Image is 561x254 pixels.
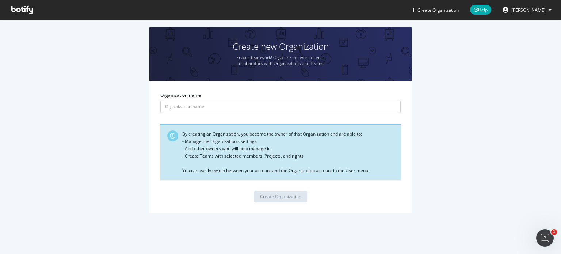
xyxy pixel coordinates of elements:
button: Create Organization [411,7,459,14]
iframe: Intercom live chat [536,229,554,247]
div: By creating an Organization, you become the owner of that Organization and are able to: - Manage ... [182,130,395,174]
span: Rachel Hildebrand [511,7,546,13]
input: Organization name [160,101,401,113]
label: Organization name [160,92,201,98]
span: Help [470,5,491,15]
p: Enable teamwork! Organize the work of your collaborators with Organizations and Teams. [226,55,335,67]
h1: Create new Organization [149,42,412,51]
button: [PERSON_NAME] [497,4,557,16]
button: Create Organization [254,191,307,202]
span: 1 [551,229,557,235]
div: Create Organization [260,193,301,200]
